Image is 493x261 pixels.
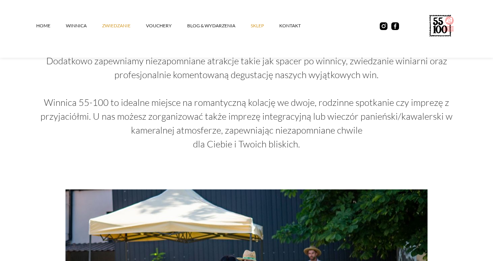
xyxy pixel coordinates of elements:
a: SKLEP [251,14,279,37]
a: kontakt [279,14,316,37]
a: winnica [66,14,102,37]
a: Blog & Wydarzenia [187,14,251,37]
a: Home [36,14,66,37]
a: ZWIEDZANIE [102,14,146,37]
a: vouchery [146,14,187,37]
p: Odkryj Winnicę 55-100 - Twoje wyjątkowe miejsce na niezapomniane imprezy okolicznościowe! Zaskocz... [36,12,457,151]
